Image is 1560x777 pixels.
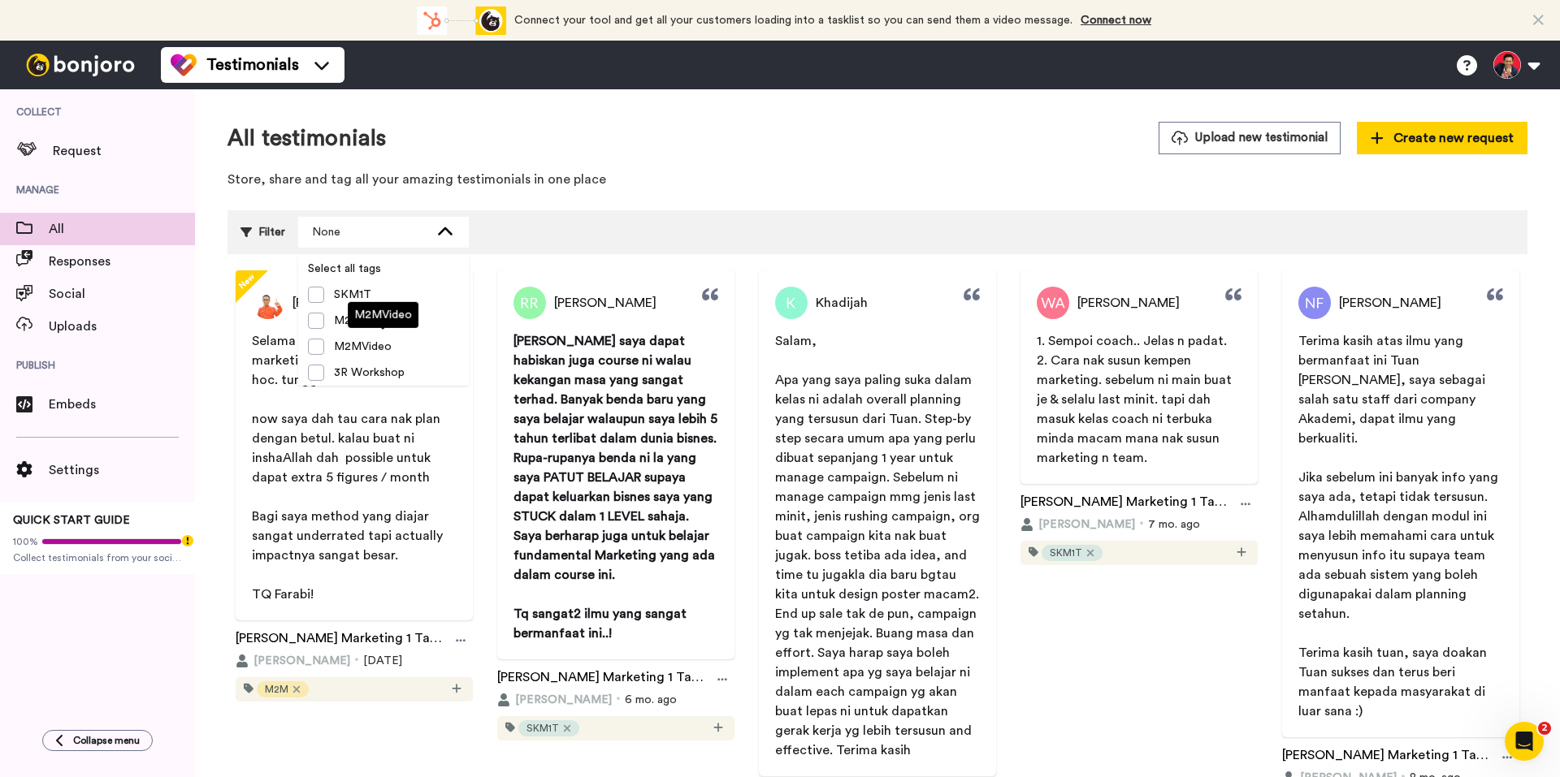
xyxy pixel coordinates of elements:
[497,692,734,708] div: 6 mo. ago
[775,335,817,347] span: Salam,
[1159,122,1341,153] button: Upload new testimonial
[1538,722,1551,735] span: 2
[775,373,983,757] span: Apa yang saya paling suka dalam kelas ni adalah overall planning yang tersusun dari Tuan. Step-by...
[1050,546,1082,559] span: SKM1T
[514,15,1072,26] span: Connect your tool and get all your customers loading into a tasklist so you can send them a video...
[1505,722,1544,761] iframe: Intercom live chat
[171,52,197,78] img: tm-color.svg
[49,284,195,304] span: Social
[13,551,182,564] span: Collect testimonials from your socials
[775,287,808,319] img: Profile Picture
[324,365,414,381] span: 3R Workshop
[1077,293,1180,313] span: [PERSON_NAME]
[206,54,299,76] span: Testimonials
[49,252,195,271] span: Responses
[236,653,473,669] div: [DATE]
[49,460,195,480] span: Settings
[1020,516,1135,533] button: [PERSON_NAME]
[227,126,386,151] h1: All testimonials
[240,217,285,248] div: Filter
[513,607,690,640] span: Tq sangat2 ilmu yang sangat bermanfaat ini..!
[1038,516,1135,533] span: [PERSON_NAME]
[253,653,350,669] span: [PERSON_NAME]
[1282,745,1495,770] a: [PERSON_NAME] Marketing 1 Tahun
[13,515,130,526] span: QUICK START GUIDE
[252,287,284,319] img: Profile Picture
[497,667,710,692] a: [PERSON_NAME] Marketing 1 Tahun
[1357,122,1527,154] button: Create new request
[234,269,259,294] span: New
[526,722,559,735] span: SKM1T
[513,335,721,523] span: [PERSON_NAME] saya dapat habiskan juga course ni walau kekangan masa yang sangat terhad. Banyak b...
[73,734,140,747] span: Collapse menu
[227,171,1527,189] p: Store, share and tag all your amazing testimonials in one place
[252,335,453,386] span: Selama ni memang semua marketing saya buat secara ad hoc. tunggu musim baru nak buat
[265,683,288,696] span: M2M
[1298,335,1488,445] span: Terima kasih atas ilmu yang bermanfaat ini Tuan [PERSON_NAME], saya sebagai salah satu staff dari...
[49,317,195,336] span: Uploads
[252,412,444,484] span: now saya dah tau cara nak plan dengan betul. kalau buat ni inshaAllah dah possible untuk dapat ex...
[252,510,446,562] span: Bagi saya method yang diajar sangat underrated tapi actually impactnya sangat besar.
[53,141,195,161] span: Request
[1298,471,1501,620] span: Jika sebelum ini banyak info yang saya ada, tetapi tidak tersusun. Alhamdulillah dengan modul ini...
[49,395,195,414] span: Embeds
[1298,287,1331,319] img: Profile Picture
[324,313,371,329] span: M2M
[49,219,195,239] span: All
[515,692,612,708] span: [PERSON_NAME]
[324,287,381,303] span: SKM1T
[348,302,418,328] div: M2MVideo
[513,287,546,319] img: Profile Picture
[292,293,395,313] span: [PERSON_NAME]
[513,529,718,581] span: Saya berharap juga untuk belajar fundamental Marketing yang ada dalam course ini.
[1037,354,1235,464] span: 2. Cara nak susun kempen marketing. sebelum ni main buat je & selalu last minit. tapi dah masuk k...
[1339,293,1441,313] span: [PERSON_NAME]
[312,224,429,240] div: None
[252,588,314,601] span: TQ Farabi!
[1037,287,1069,319] img: Profile Picture
[42,730,153,751] button: Collapse menu
[180,533,195,548] div: Tooltip anchor
[816,293,868,313] span: Khadijah
[1020,492,1233,516] a: [PERSON_NAME] Marketing 1 Tahun
[497,692,612,708] button: [PERSON_NAME]
[417,6,506,35] div: animation
[1298,646,1490,718] span: Terima kasih tuan, saya doakan Tuan sukses dan terus beri manfaat kepada masyarakat di luar sana :)
[1020,516,1258,533] div: 7 mo. ago
[1037,335,1227,347] span: 1. Sempoi coach.. Jelas n padat.
[1081,15,1151,26] a: Connect now
[554,293,656,313] span: [PERSON_NAME]
[298,261,391,277] span: Select all tags
[1371,128,1514,148] span: Create new request
[236,653,350,669] button: [PERSON_NAME]
[324,339,401,355] span: M2MVideo
[19,54,141,76] img: bj-logo-header-white.svg
[13,535,38,548] span: 100%
[236,628,448,653] a: [PERSON_NAME] Marketing 1 Tahun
